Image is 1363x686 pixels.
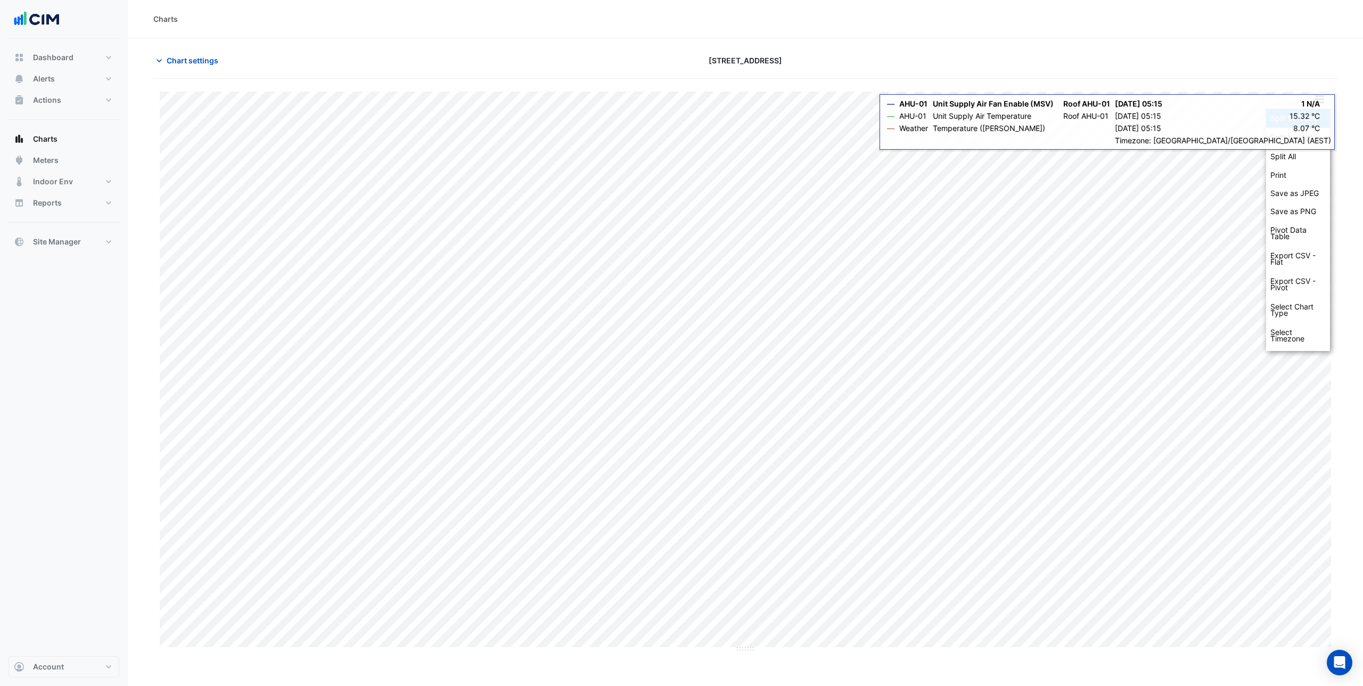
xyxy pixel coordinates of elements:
[1266,128,1330,147] div: Data series of the same unit displayed on the same chart, except for binary data
[9,89,119,111] button: Actions
[33,73,55,84] span: Alerts
[9,656,119,677] button: Account
[33,198,62,208] span: Reports
[33,155,59,166] span: Meters
[1266,147,1330,166] div: Each data series displayed its own chart, except alerts which are shown on top of non binary data...
[14,52,24,63] app-icon: Dashboard
[709,55,782,66] span: [STREET_ADDRESS]
[14,95,24,105] app-icon: Actions
[33,52,73,63] span: Dashboard
[1327,650,1352,675] div: Open Intercom Messenger
[1266,297,1330,323] div: Select Chart Type
[1309,93,1330,106] button: More Options
[167,55,218,66] span: Chart settings
[14,176,24,187] app-icon: Indoor Env
[33,236,81,247] span: Site Manager
[1266,246,1330,272] div: Export CSV - Flat
[9,68,119,89] button: Alerts
[13,9,61,30] img: Company Logo
[9,231,119,252] button: Site Manager
[14,198,24,208] app-icon: Reports
[1266,272,1330,297] div: Export CSV - Pivot
[1266,220,1330,246] div: Pivot Data Table
[1266,166,1330,184] div: Print
[33,95,61,105] span: Actions
[153,51,225,70] button: Chart settings
[33,176,73,187] span: Indoor Env
[9,171,119,192] button: Indoor Env
[33,661,64,672] span: Account
[9,128,119,150] button: Charts
[33,134,58,144] span: Charts
[14,155,24,166] app-icon: Meters
[9,192,119,214] button: Reports
[14,134,24,144] app-icon: Charts
[1266,202,1330,220] div: Save as PNG
[1266,184,1330,202] div: Save as JPEG
[9,47,119,68] button: Dashboard
[153,13,178,24] div: Charts
[1266,109,1330,128] div: Data series of the same equipment displayed on the same chart, except for binary data
[1266,323,1330,348] div: Select Timezone
[9,150,119,171] button: Meters
[14,236,24,247] app-icon: Site Manager
[14,73,24,84] app-icon: Alerts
